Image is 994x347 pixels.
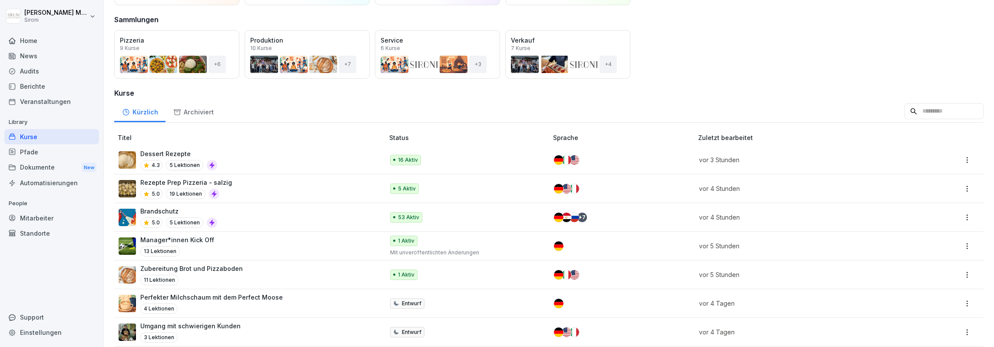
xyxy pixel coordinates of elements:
[511,46,530,51] p: 7 Kurse
[699,213,901,222] p: vor 4 Stunden
[699,184,901,193] p: vor 4 Stunden
[402,328,421,336] p: Entwurf
[505,30,630,79] a: Verkauf7 Kurse+4
[140,235,214,244] p: Manager*innen Kick Off
[554,155,563,165] img: de.svg
[4,115,99,129] p: Library
[4,197,99,210] p: People
[140,321,241,330] p: Umgang mit schwierigen Kunden
[119,151,136,169] img: fr9tmtynacnbc68n3kf2tpkd.png
[24,17,88,23] p: Sironi
[119,209,136,226] img: b0iy7e1gfawqjs4nezxuanzk.png
[600,56,617,73] div: + 4
[140,149,217,158] p: Dessert Rezepte
[4,33,99,48] div: Home
[570,155,579,165] img: us.svg
[118,133,386,142] p: Titel
[4,210,99,226] a: Mitarbeiter
[152,219,160,227] p: 5.0
[152,190,160,198] p: 5.0
[152,161,160,169] p: 4.3
[562,184,571,194] img: us.svg
[140,304,178,314] p: 4 Lektionen
[4,79,99,94] a: Berichte
[166,189,205,199] p: 19 Lektionen
[570,213,579,222] img: ru.svg
[119,266,136,284] img: w9nobtcttnghg4wslidxrrlr.png
[554,213,563,222] img: de.svg
[469,56,487,73] div: + 3
[4,129,99,144] a: Kurse
[375,30,500,79] a: Service6 Kurse+3
[250,36,364,45] p: Produktion
[339,56,356,73] div: + 7
[166,217,203,228] p: 5 Lektionen
[120,46,139,51] p: 9 Kurse
[4,63,99,79] div: Audits
[398,214,419,221] p: 53 Aktiv
[166,160,203,170] p: 5 Lektionen
[562,327,571,337] img: us.svg
[4,160,99,176] a: DokumenteNew
[4,226,99,241] a: Standorte
[119,180,136,197] img: gmye01l4f1zcre5ud7hs9fxs.png
[250,46,272,51] p: 10 Kurse
[114,30,239,79] a: Pizzeria9 Kurse+6
[140,246,180,257] p: 13 Lektionen
[554,184,563,194] img: de.svg
[4,175,99,190] a: Automatisierungen
[4,144,99,160] a: Pfade
[245,30,370,79] a: Produktion10 Kurse+7
[398,237,414,245] p: 1 Aktiv
[119,324,136,341] img: ibmq16c03v2u1873hyb2ubud.png
[562,155,571,165] img: it.svg
[698,133,911,142] p: Zuletzt bearbeitet
[577,213,587,222] div: + 7
[570,184,579,194] img: it.svg
[114,14,159,25] h3: Sammlungen
[398,156,418,164] p: 16 Aktiv
[140,264,243,273] p: Zubereitung Brot und Pizzaboden
[209,56,226,73] div: + 6
[119,295,136,312] img: fi53tc5xpi3f2zt43aqok3n3.png
[140,332,178,343] p: 3 Lektionen
[553,133,695,142] p: Sprache
[4,310,99,325] div: Support
[390,249,539,257] p: Mit unveröffentlichten Änderungen
[381,36,494,45] p: Service
[562,270,571,280] img: it.svg
[82,163,96,173] div: New
[699,241,901,250] p: vor 5 Stunden
[511,36,625,45] p: Verkauf
[381,46,400,51] p: 6 Kurse
[114,100,166,122] a: Kürzlich
[4,325,99,340] a: Einstellungen
[389,133,549,142] p: Status
[699,155,901,164] p: vor 3 Stunden
[4,48,99,63] a: News
[570,270,579,280] img: us.svg
[24,9,88,17] p: [PERSON_NAME] Malec
[554,270,563,280] img: de.svg
[4,94,99,109] a: Veranstaltungen
[120,36,234,45] p: Pizzeria
[114,88,984,98] h3: Kurse
[562,213,571,222] img: eg.svg
[554,327,563,337] img: de.svg
[140,178,232,187] p: Rezepte Prep Pizzeria - salzig
[119,237,136,255] img: i4ui5288c8k9896awxn1tre9.png
[166,100,221,122] a: Archiviert
[398,185,416,193] p: 5 Aktiv
[699,299,901,308] p: vor 4 Tagen
[398,271,414,279] p: 1 Aktiv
